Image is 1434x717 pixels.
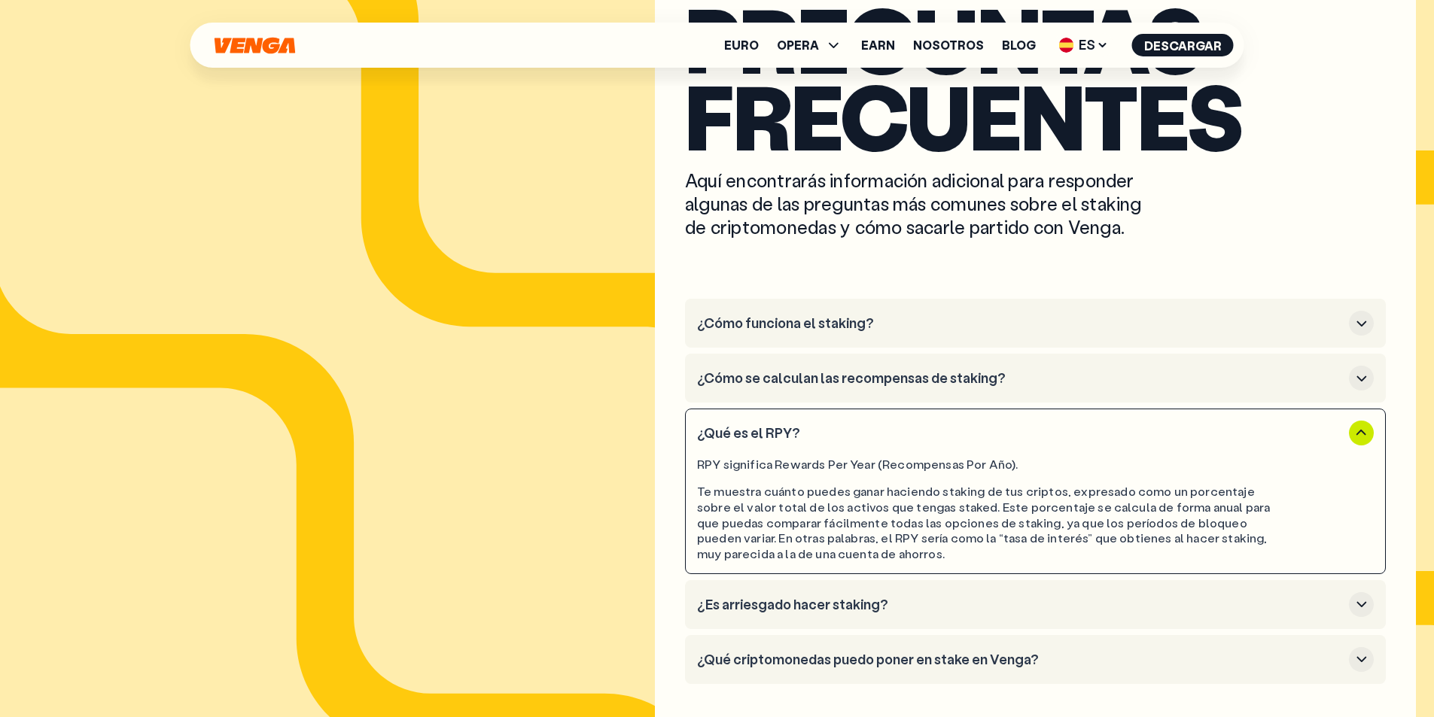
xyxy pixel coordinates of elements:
a: Earn [861,39,895,51]
a: Nosotros [913,39,984,51]
h3: ¿Qué es el RPY? [697,425,1343,442]
h3: ¿Cómo funciona el staking? [697,315,1343,332]
h3: ¿Qué criptomonedas puedo poner en stake en Venga? [697,652,1343,668]
svg: Inicio [213,37,297,54]
button: ¿Cómo se calculan las recompensas de staking? [697,366,1374,390]
span: OPERA [777,39,819,51]
button: ¿Qué es el RPY? [697,421,1374,445]
button: Descargar [1132,34,1234,56]
div: RPY significa Rewards Per Year (Recompensas Por Año). [697,457,1289,472]
h3: ¿Cómo se calculan las recompensas de staking? [697,370,1343,387]
div: Te muestra cuánto puedes ganar haciendo staking de tus criptos, expresado como un porcentaje sobr... [697,484,1289,562]
p: Aquí encontrarás información adicional para responder algunas de las preguntas más comunes sobre ... [685,169,1144,239]
a: Blog [1002,39,1036,51]
button: ¿Es arriesgado hacer staking? [697,592,1374,617]
img: flag-es [1059,38,1074,53]
h3: ¿Es arriesgado hacer staking? [697,597,1343,613]
button: ¿Cómo funciona el staking? [697,311,1374,336]
button: ¿Qué criptomonedas puedo poner en stake en Venga? [697,647,1374,672]
a: Euro [724,39,759,51]
span: OPERA [777,36,843,54]
span: ES [1054,33,1114,57]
